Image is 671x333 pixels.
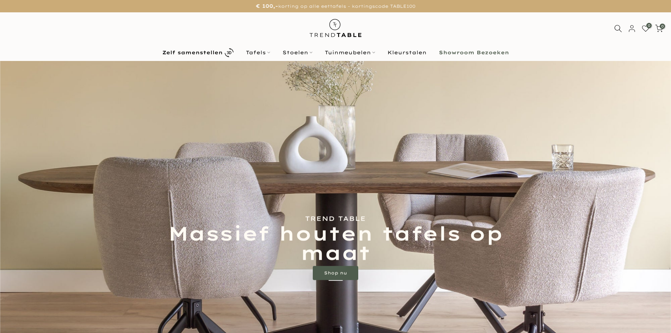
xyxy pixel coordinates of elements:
img: trend-table [305,12,366,44]
a: Zelf samenstellen [156,47,240,59]
p: korting op alle eettafels - kortingscode TABLE100 [9,2,662,11]
a: Tafels [240,48,276,57]
strong: € 100,- [256,3,278,9]
span: 0 [660,24,665,29]
a: Kleurstalen [381,48,433,57]
a: Tuinmeubelen [318,48,381,57]
a: Stoelen [276,48,318,57]
a: 0 [655,25,663,32]
a: Shop nu [313,266,358,280]
a: Showroom Bezoeken [433,48,515,57]
a: 0 [642,25,650,32]
span: 0 [646,23,652,28]
b: Zelf samenstellen [162,50,223,55]
b: Showroom Bezoeken [439,50,509,55]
